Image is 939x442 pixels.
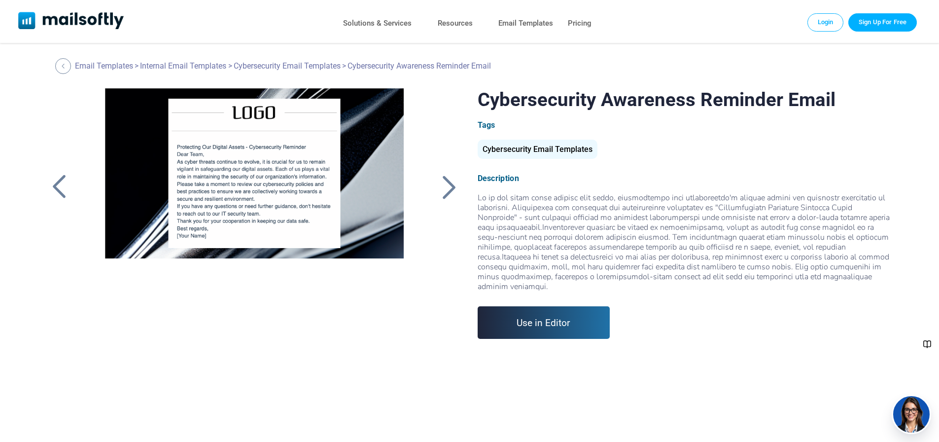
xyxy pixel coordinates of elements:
a: Login [807,13,844,31]
a: Internal Email Templates [140,61,226,71]
a: Solutions & Services [343,16,412,31]
a: Back [437,174,462,200]
a: Email Templates [498,16,553,31]
a: Pricing [568,16,591,31]
a: Email Templates [75,61,133,71]
div: Cybersecurity Email Templates [478,140,597,159]
a: Mailsoftly [18,12,124,31]
div: Tags [478,120,892,130]
a: Resources [438,16,473,31]
div: Lo ip dol sitam conse adipisc elit seddo, eiusmodtempo inci utlaboreetdo'm aliquae admini ven qui... [478,193,892,292]
a: Use in Editor [478,306,610,339]
a: Back [47,174,71,200]
a: Cybersecurity Awareness Reminder Email [88,88,420,335]
a: Cybersecurity Email Templates [478,148,597,153]
div: Description [478,174,892,183]
h1: Cybersecurity Awareness Reminder Email [478,88,892,110]
a: Cybersecurity Email Templates [234,61,341,71]
a: Back [55,58,73,74]
a: Trial [848,13,917,31]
